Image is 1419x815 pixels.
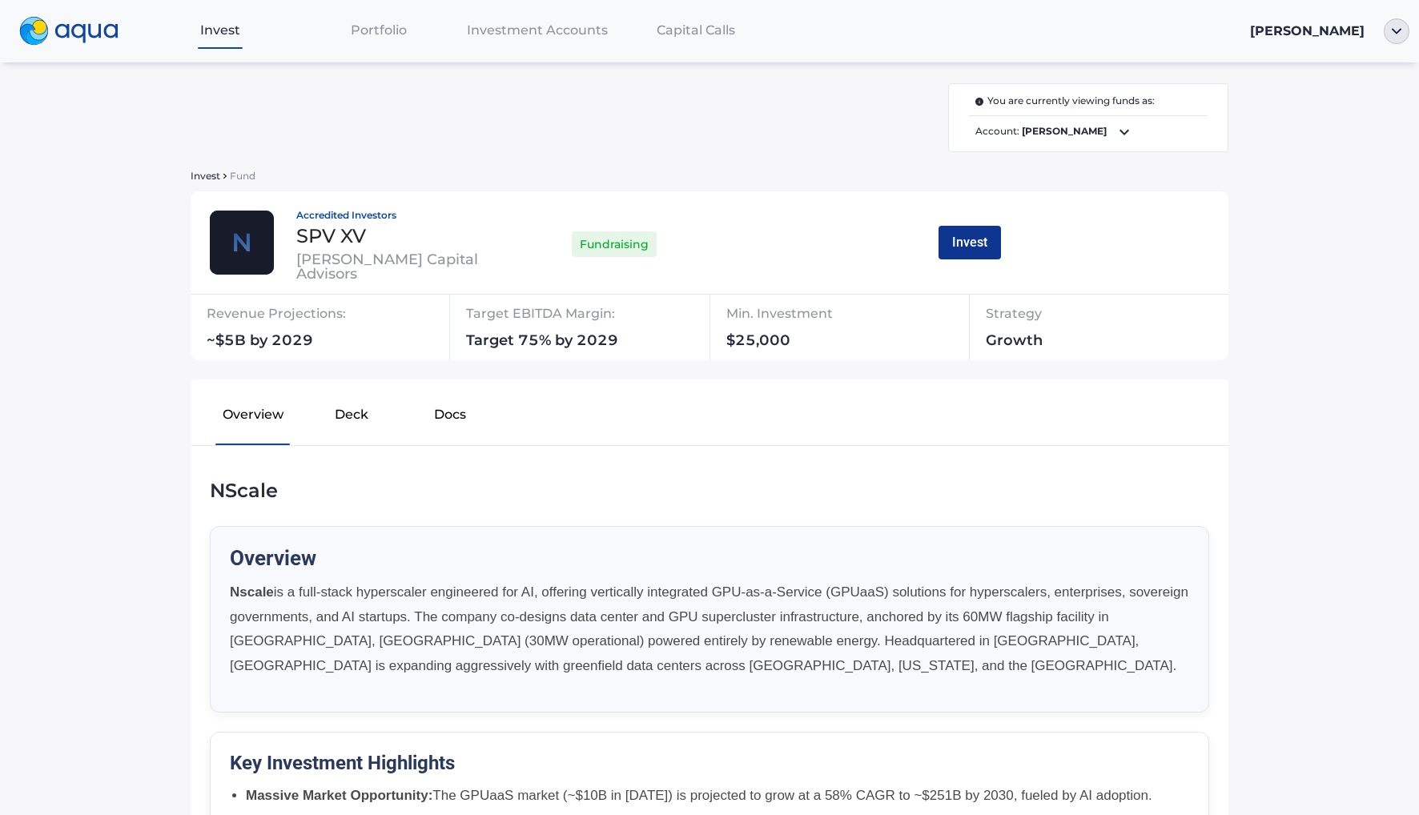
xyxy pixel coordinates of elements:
a: Invest [141,14,299,46]
li: The GPUaaS market (~$10B in [DATE]) is projected to grow at a 58% CAGR to ~$251B by 2030, fueled ... [246,784,1189,809]
button: Docs [401,392,500,444]
button: Deck [302,392,400,444]
img: sidearrow [223,174,227,179]
div: Target EBITDA Margin: [466,301,722,333]
span: [PERSON_NAME] [1250,23,1365,38]
div: Revenue Projections: [207,301,462,333]
span: Investment Accounts [467,22,608,38]
a: Investment Accounts [458,14,617,46]
h3: Key Investment Highlights [230,752,1189,775]
div: Growth [986,333,1124,354]
div: Target 75% by 2029 [466,333,722,354]
div: $25,000 [726,333,923,354]
button: Overview [203,392,302,444]
a: Fund [227,167,255,183]
a: logo [10,13,141,50]
div: NScale [210,478,1209,504]
span: Capital Calls [657,22,735,38]
a: Portfolio [299,14,458,46]
span: Account: [969,122,1208,142]
span: Invest [191,170,220,182]
img: thamesville [210,211,274,275]
span: Invest [200,22,240,38]
span: Portfolio [351,22,407,38]
span: You are currently viewing funds as: [975,94,1155,109]
div: Min. Investment [726,301,923,333]
div: ~$5B by 2029 [207,333,462,354]
a: Capital Calls [617,14,775,46]
b: [PERSON_NAME] [1022,125,1107,137]
img: ellipse [1384,18,1409,44]
button: Invest [939,226,1001,259]
div: Accredited Investors [296,211,501,220]
img: logo [19,17,119,46]
span: Fund [230,170,255,182]
h2: Overview [230,546,1189,571]
strong: Massive Market Opportunity: [246,788,432,803]
p: is a full-stack hyperscaler engineered for AI, offering vertically integrated GPU-as-a-Service (G... [230,580,1189,678]
div: [PERSON_NAME] Capital Advisors [296,252,501,281]
strong: Nscale [230,584,274,600]
div: SPV XV [296,227,501,246]
img: i.svg [975,98,987,106]
div: Fundraising [572,227,657,261]
div: Strategy [986,301,1124,333]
